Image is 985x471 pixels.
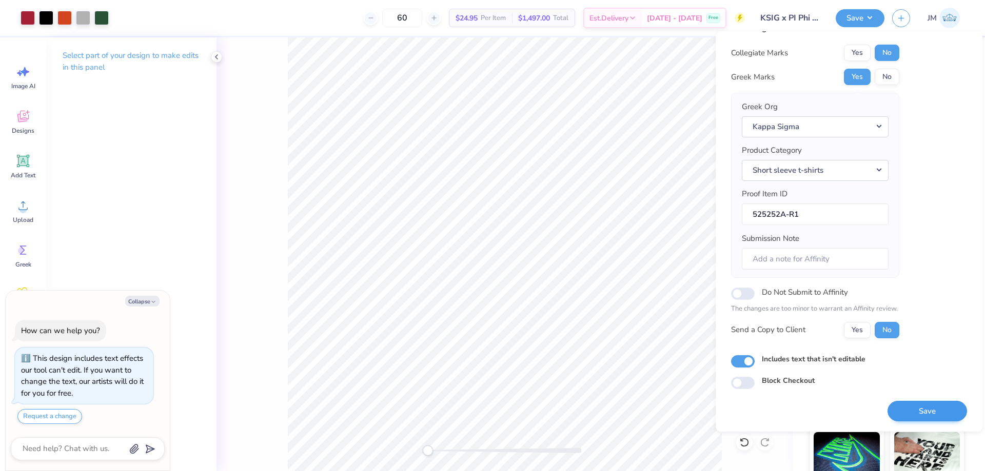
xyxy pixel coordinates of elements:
[11,82,35,90] span: Image AI
[742,160,889,181] button: Short sleeve t-shirts
[731,71,775,83] div: Greek Marks
[875,69,899,85] button: No
[647,13,702,24] span: [DATE] - [DATE]
[481,13,506,24] span: Per Item
[836,9,884,27] button: Save
[708,14,718,22] span: Free
[21,353,144,398] div: This design includes text effects our tool can't edit. If you want to change the text, our artist...
[742,116,889,137] button: Kappa Sigma
[844,45,871,61] button: Yes
[928,12,937,24] span: JM
[63,50,200,73] p: Select part of your design to make edits in this panel
[875,45,899,61] button: No
[518,13,550,24] span: $1,497.00
[742,145,802,156] label: Product Category
[13,216,33,224] span: Upload
[17,409,82,424] button: Request a change
[923,8,964,28] a: JM
[21,325,100,336] div: How can we help you?
[742,233,799,244] label: Submission Note
[11,171,35,179] span: Add Text
[456,13,478,24] span: $24.95
[844,322,871,338] button: Yes
[125,296,160,306] button: Collapse
[742,188,787,200] label: Proof Item ID
[731,47,788,59] div: Collegiate Marks
[12,127,34,135] span: Designs
[742,101,778,113] label: Greek Org
[15,260,31,269] span: Greek
[731,324,805,336] div: Send a Copy to Client
[731,304,899,314] p: The changes are too minor to warrant an Affinity review.
[742,248,889,270] input: Add a note for Affinity
[939,8,960,28] img: Joshua Macky Gaerlan
[589,13,628,24] span: Est. Delivery
[423,445,433,456] div: Accessibility label
[553,13,568,24] span: Total
[844,69,871,85] button: Yes
[762,375,815,386] label: Block Checkout
[875,322,899,338] button: No
[888,401,967,422] button: Save
[753,8,828,28] input: Untitled Design
[382,9,422,27] input: – –
[762,285,848,299] label: Do Not Submit to Affinity
[762,354,865,364] label: Includes text that isn't editable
